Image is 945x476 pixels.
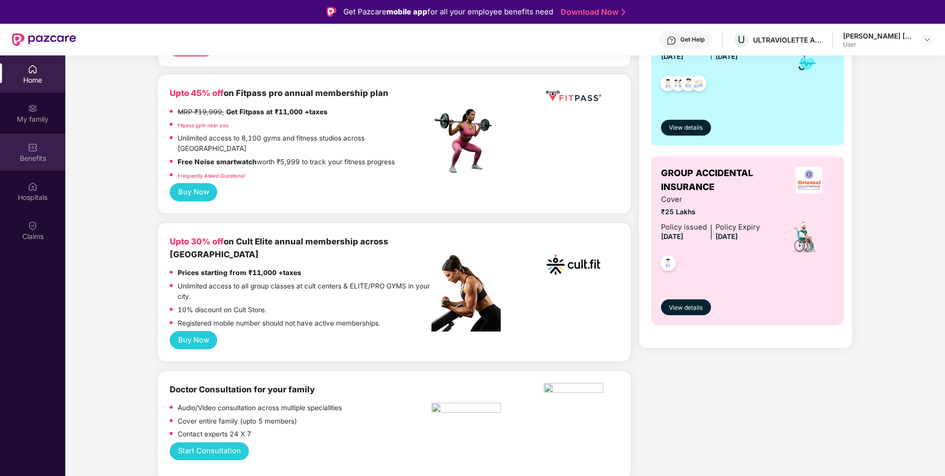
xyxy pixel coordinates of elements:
span: [DATE] [661,233,683,240]
span: GROUP ACCIDENTAL INSURANCE [661,166,784,194]
img: pngtree-physiotherapy-physiotherapist-rehab-disability-stretching-png-image_6063262.png [431,403,501,416]
b: Doctor Consultation for your family [170,384,315,394]
b: Upto 45% off [170,88,224,98]
img: icon [788,220,822,254]
b: on Fitpass pro annual membership plan [170,88,388,98]
img: Logo [327,7,336,17]
p: Unlimited access to 8,100 gyms and fitness studios across [GEOGRAPHIC_DATA] [178,133,432,154]
span: ₹25 Lakhs [661,207,760,218]
img: svg+xml;base64,PHN2ZyBpZD0iSGVscC0zMngzMiIgeG1sbnM9Imh0dHA6Ly93d3cudzMub3JnLzIwMDAvc3ZnIiB3aWR0aD... [666,36,676,46]
div: Policy Expiry [715,222,760,233]
button: Start Consultation [170,442,249,461]
button: Buy Now [170,331,217,349]
b: on Cult Elite annual membership across [GEOGRAPHIC_DATA] [170,237,388,259]
span: U [738,34,745,46]
strong: Free Noise smartwatch [178,158,257,166]
img: icon [789,41,821,73]
p: worth ₹5,999 to track your fitness progress [178,157,395,168]
img: svg+xml;base64,PHN2ZyB4bWxucz0iaHR0cDovL3d3dy53My5vcmcvMjAwMC9zdmciIHdpZHRoPSI0OC45NDMiIGhlaWdodD... [656,252,680,277]
img: svg+xml;base64,PHN2ZyBpZD0iSG9zcGl0YWxzIiB4bWxucz0iaHR0cDovL3d3dy53My5vcmcvMjAwMC9zdmciIHdpZHRoPS... [28,182,38,191]
a: Download Now [561,7,622,17]
img: insurerLogo [796,167,822,193]
del: MRP ₹19,999, [178,108,224,116]
img: fpp.png [431,106,501,176]
p: Unlimited access to all group classes at cult centers & ELITE/PRO GYMS in your city. [178,281,432,302]
span: Cover [661,194,760,205]
img: svg+xml;base64,PHN2ZyB4bWxucz0iaHR0cDovL3d3dy53My5vcmcvMjAwMC9zdmciIHdpZHRoPSI0OC45NDMiIGhlaWdodD... [656,73,680,97]
img: Stroke [621,7,625,17]
img: svg+xml;base64,PHN2ZyB4bWxucz0iaHR0cDovL3d3dy53My5vcmcvMjAwMC9zdmciIHdpZHRoPSI0OC45MTUiIGhlaWdodD... [666,73,691,97]
img: svg+xml;base64,PHN2ZyBpZD0iQmVuZWZpdHMiIHhtbG5zPSJodHRwOi8vd3d3LnczLm9yZy8yMDAwL3N2ZyIgd2lkdGg9Ij... [28,143,38,152]
img: svg+xml;base64,PHN2ZyBpZD0iSG9tZSIgeG1sbnM9Imh0dHA6Ly93d3cudzMub3JnLzIwMDAvc3ZnIiB3aWR0aD0iMjAiIG... [28,64,38,74]
div: User [843,41,912,48]
img: svg+xml;base64,PHN2ZyB4bWxucz0iaHR0cDovL3d3dy53My5vcmcvMjAwMC9zdmciIHdpZHRoPSI0OC45NDMiIGhlaWdodD... [676,73,701,97]
button: View details [661,299,711,315]
img: svg+xml;base64,PHN2ZyBpZD0iQ2xhaW0iIHhtbG5zPSJodHRwOi8vd3d3LnczLm9yZy8yMDAwL3N2ZyIgd2lkdGg9IjIwIi... [28,221,38,231]
button: Buy Now [170,183,217,201]
img: svg+xml;base64,PHN2ZyBpZD0iRHJvcGRvd24tMzJ4MzIiIHhtbG5zPSJodHRwOi8vd3d3LnczLm9yZy8yMDAwL3N2ZyIgd2... [923,36,931,44]
p: Cover entire family (upto 5 members) [178,416,297,427]
img: fppp.png [544,87,603,105]
span: [DATE] [715,52,738,60]
span: [DATE] [661,52,683,60]
b: Upto 30% off [170,237,224,246]
div: Get Help [680,36,705,44]
img: svg+xml;base64,PHN2ZyB4bWxucz0iaHR0cDovL3d3dy53My5vcmcvMjAwMC9zdmciIHdpZHRoPSI0OC45NDMiIGhlaWdodD... [687,73,711,97]
strong: Get Fitpass at ₹11,000 +taxes [226,108,328,116]
button: View details [661,120,711,136]
strong: Prices starting from ₹11,000 +taxes [178,269,301,277]
strong: mobile app [386,7,427,16]
p: Registered mobile number should not have active memberships. [178,318,380,329]
span: View details [669,123,703,133]
span: View details [669,303,703,313]
p: Audio/Video consultation across multiple specialities [178,403,342,414]
div: Policy issued [661,222,707,233]
img: physica%20-%20Edited.png [544,383,603,396]
div: Get Pazcare for all your employee benefits need [343,6,553,18]
p: 10% discount on Cult Store. [178,305,267,316]
img: New Pazcare Logo [12,33,76,46]
div: ULTRAVIOLETTE AUTOMOTIVE PRIVATE LIMITED [753,35,822,45]
a: Fitpass gym near you [178,122,229,128]
img: svg+xml;base64,PHN2ZyB3aWR0aD0iMjAiIGhlaWdodD0iMjAiIHZpZXdCb3g9IjAgMCAyMCAyMCIgZmlsbD0ibm9uZSIgeG... [28,103,38,113]
a: Frequently Asked Questions! [178,173,245,179]
img: pc2.png [431,255,501,332]
p: Contact experts 24 X 7 [178,429,251,440]
div: [PERSON_NAME] [PERSON_NAME] [843,31,912,41]
img: cult.png [544,235,603,294]
span: [DATE] [715,233,738,240]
